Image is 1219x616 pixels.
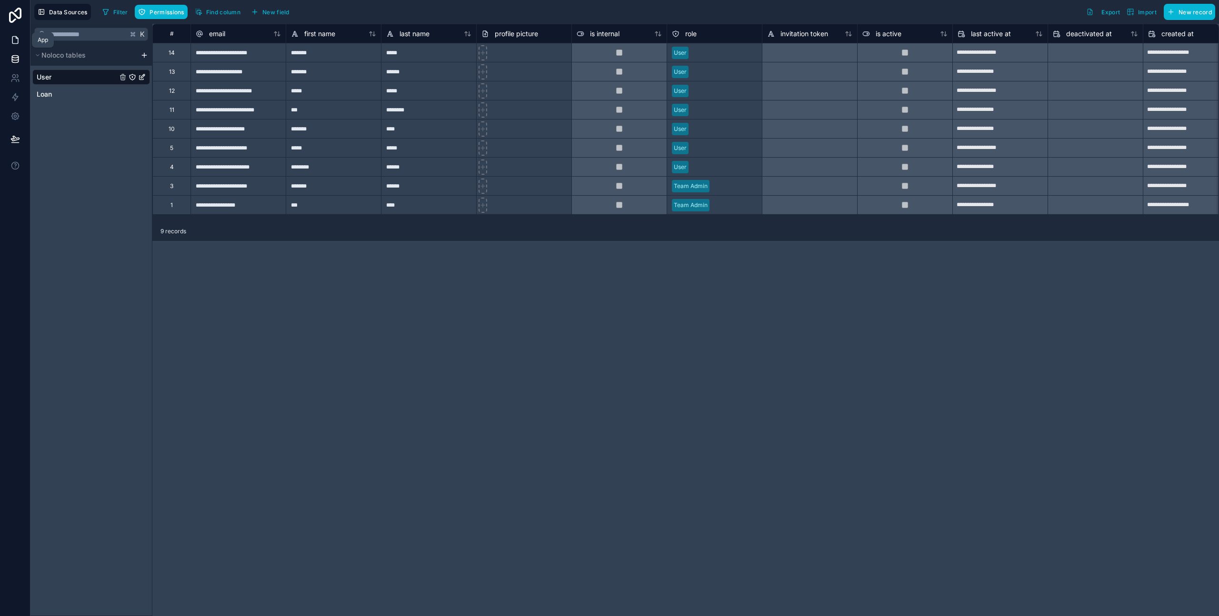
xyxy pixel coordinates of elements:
[170,201,173,209] div: 1
[674,106,687,114] div: User
[170,144,173,152] div: 5
[160,228,186,235] span: 9 records
[674,144,687,152] div: User
[169,49,175,57] div: 14
[876,29,901,39] span: is active
[38,36,48,44] div: App
[1164,4,1215,20] button: New record
[674,68,687,76] div: User
[191,5,244,19] button: Find column
[169,87,175,95] div: 12
[1138,9,1157,16] span: Import
[590,29,619,39] span: is internal
[170,182,173,190] div: 3
[34,4,91,20] button: Data Sources
[495,29,538,39] span: profile picture
[1161,29,1194,39] span: created at
[1066,29,1112,39] span: deactivated at
[304,29,335,39] span: first name
[1101,9,1120,16] span: Export
[170,163,174,171] div: 4
[780,29,828,39] span: invitation token
[674,201,708,209] div: Team Admin
[170,106,174,114] div: 11
[248,5,293,19] button: New field
[135,5,187,19] button: Permissions
[209,29,225,39] span: email
[160,30,183,37] div: #
[150,9,184,16] span: Permissions
[1083,4,1123,20] button: Export
[971,29,1011,39] span: last active at
[113,9,128,16] span: Filter
[674,163,687,171] div: User
[49,9,88,16] span: Data Sources
[262,9,290,16] span: New field
[1160,4,1215,20] a: New record
[169,125,175,133] div: 10
[674,87,687,95] div: User
[135,5,191,19] a: Permissions
[674,125,687,133] div: User
[674,182,708,190] div: Team Admin
[169,68,175,76] div: 13
[206,9,240,16] span: Find column
[674,49,687,57] div: User
[1123,4,1160,20] button: Import
[99,5,131,19] button: Filter
[400,29,430,39] span: last name
[1179,9,1212,16] span: New record
[139,31,146,38] span: K
[685,29,697,39] span: role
